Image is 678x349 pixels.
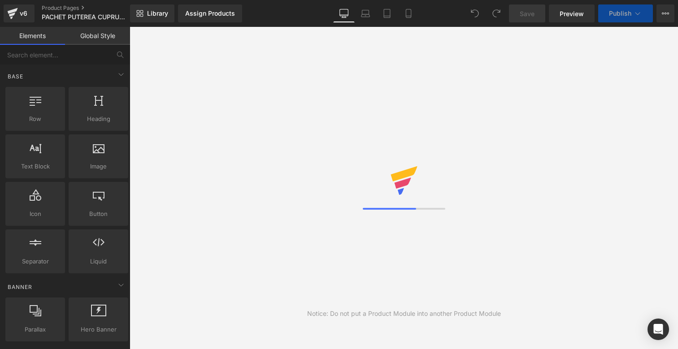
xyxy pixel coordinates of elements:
button: Redo [487,4,505,22]
div: Assign Products [185,10,235,17]
a: Laptop [355,4,376,22]
div: Open Intercom Messenger [648,319,669,340]
span: Separator [8,257,62,266]
span: Button [71,209,126,219]
a: Desktop [333,4,355,22]
span: Hero Banner [71,325,126,334]
button: Publish [598,4,653,22]
span: Banner [7,283,33,291]
div: v6 [18,8,29,19]
span: Base [7,72,24,81]
a: Preview [549,4,595,22]
span: Icon [8,209,62,219]
span: Image [71,162,126,171]
span: Preview [560,9,584,18]
span: Liquid [71,257,126,266]
a: New Library [130,4,174,22]
span: Save [520,9,535,18]
span: Text Block [8,162,62,171]
a: Global Style [65,27,130,45]
span: Library [147,9,168,17]
span: Publish [609,10,631,17]
div: Notice: Do not put a Product Module into another Product Module [307,309,501,319]
a: Product Pages [42,4,145,12]
button: Undo [466,4,484,22]
button: More [656,4,674,22]
a: Mobile [398,4,419,22]
span: Heading [71,114,126,124]
a: Tablet [376,4,398,22]
a: v6 [4,4,35,22]
span: Parallax [8,325,62,334]
span: Row [8,114,62,124]
span: PACHET PUTEREA CUPRULUI (TT2) [42,13,128,21]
